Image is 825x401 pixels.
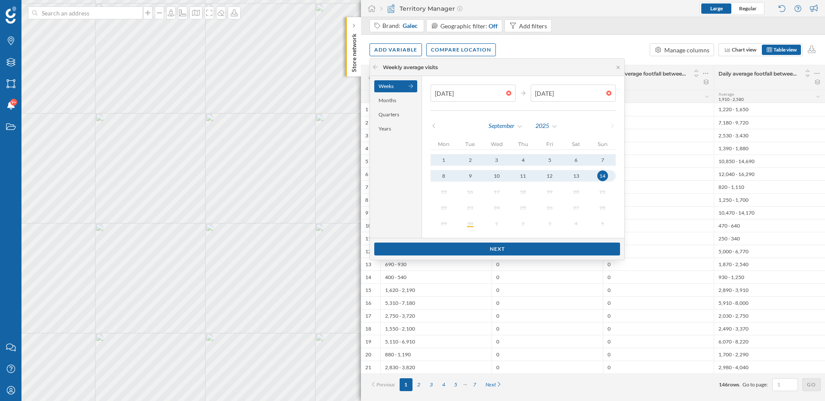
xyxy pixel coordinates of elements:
div: Brand: [382,21,419,30]
div: 5,000 - 6,770 [714,245,825,258]
div: 1,550 - 2,100 [380,322,492,335]
button: 10 [483,170,510,182]
span: Regular [739,5,757,12]
div: 6,070 - 8,220 [714,335,825,348]
div: Weekly average visits [383,64,438,71]
div: 1 [365,106,368,113]
div: 0 [603,116,714,129]
div: 5,310 - 7,180 [380,296,492,309]
div: 10 [365,222,371,229]
div: 0 [492,296,603,309]
div: 0 [603,270,714,283]
div: 10,850 - 14,690 [714,155,825,167]
div: 2,890 - 3,910 [714,283,825,296]
div: 10 [483,170,510,181]
div: Off [489,21,498,30]
div: 690 - 930 [380,258,492,270]
div: 6 [563,155,590,165]
button: 5 [536,154,563,166]
div: 0 [603,167,714,180]
div: 470 - 640 [714,219,825,232]
span: Large [710,5,723,12]
div: 7,180 - 9,720 [714,116,825,129]
div: 1,700 - 2,290 [714,348,825,361]
div: Manage columns [664,46,709,55]
div: Add filters [519,21,547,30]
p: Mon [431,141,457,147]
span: Assistance [17,6,59,14]
div: 13 [365,261,371,268]
button: 7 [589,154,616,166]
div: 8 [365,197,368,204]
p: Tue [457,141,484,147]
div: 0 [492,283,603,296]
div: 12 [365,248,371,255]
p: Sun [589,141,616,147]
div: Weeks [374,80,417,92]
div: 2,530 - 3,430 [714,129,825,142]
p: Wed [483,141,510,147]
span: Go to page: [742,381,768,389]
div: 0 [492,258,603,270]
span: Geographic filter: [440,22,487,30]
div: 4 [365,145,368,152]
div: 20 [365,351,371,358]
span: 1,910 - 2,580 [718,97,744,102]
div: 0 [603,103,714,116]
div: 0 [603,219,714,232]
div: 0 [603,232,714,245]
span: # [365,74,376,82]
div: 14 [365,274,371,281]
button: 11 [510,170,537,182]
div: 0 [603,180,714,193]
span: Daily average footfall between [DATE] and [DATE] [608,70,688,77]
div: 0 [603,309,714,322]
span: 9+ [11,98,16,106]
div: 1,220 - 1,650 [714,103,825,116]
div: 250 - 340 [714,232,825,245]
div: 7 [365,184,368,191]
div: 1,250 - 1,700 [714,193,825,206]
div: 0 [603,206,714,219]
button: 3 [483,154,510,166]
div: 1,390 - 1,880 [714,142,825,155]
button: 12 [536,170,563,182]
div: 4 [510,155,537,165]
div: 9 [365,210,368,216]
button: 4 [510,154,537,166]
div: 14 [597,170,608,181]
div: 16 [365,300,371,307]
button: 14 [589,170,616,182]
div: 400 - 540 [380,270,492,283]
div: 0 [603,193,714,206]
div: 0 [603,142,714,155]
div: 18 [365,325,371,332]
button: 13 [563,170,590,182]
div: 3 [483,155,510,165]
span: rows [728,381,739,388]
div: 0 [603,322,714,335]
span: . [739,381,740,388]
div: 2 [365,119,368,126]
div: 2,830 - 3,820 [380,361,492,374]
div: 15 [365,287,371,294]
div: 11 [510,170,537,181]
div: 10,470 - 14,170 [714,206,825,219]
button: 6 [563,154,590,166]
span: Daily average footfall between [DATE] and [DATE] [718,70,799,77]
img: Geoblink Logo [6,6,16,24]
div: 1,620 - 2,190 [380,283,492,296]
div: 2 [457,155,484,165]
div: 12,040 - 16,290 [714,167,825,180]
div: 0 [492,348,603,361]
div: 8 [431,170,457,181]
div: 6 [365,171,368,178]
p: Sat [563,141,590,147]
div: 0 [603,245,714,258]
div: 9 [457,170,484,181]
div: 0 [603,335,714,348]
div: 1,870 - 2,540 [714,258,825,270]
p: Thu [510,141,537,147]
div: 2,490 - 3,370 [714,322,825,335]
div: 0 [603,283,714,296]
